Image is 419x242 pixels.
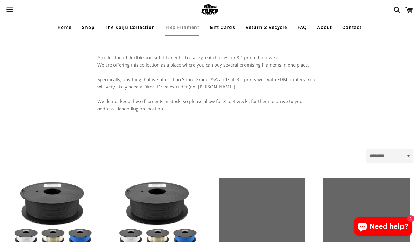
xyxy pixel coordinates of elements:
p: A collection of flexible and soft filaments that are great choices for 3D printed footwear. We ar... [97,54,322,112]
a: The Kaiju Collection [100,20,160,35]
inbox-online-store-chat: Shopify online store chat [352,217,414,237]
a: Gift Cards [205,20,240,35]
a: Shop [77,20,99,35]
a: Flex Filament [161,20,204,35]
a: FAQ [293,20,311,35]
a: About [313,20,336,35]
a: Contact [338,20,366,35]
a: Home [53,20,76,35]
a: Return 2 Recycle [241,20,292,35]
